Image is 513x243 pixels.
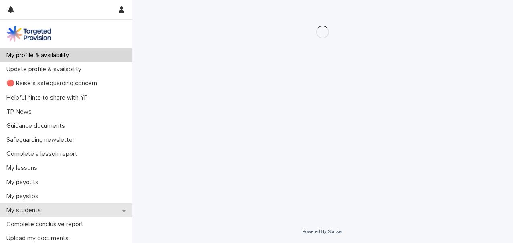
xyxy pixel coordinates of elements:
[3,136,81,144] p: Safeguarding newsletter
[3,235,75,242] p: Upload my documents
[3,179,45,186] p: My payouts
[3,150,84,158] p: Complete a lesson report
[3,108,38,116] p: TP News
[3,221,90,228] p: Complete conclusive report
[3,80,103,87] p: 🔴 Raise a safeguarding concern
[3,66,88,73] p: Update profile & availability
[302,229,343,234] a: Powered By Stacker
[3,193,45,200] p: My payslips
[3,164,44,172] p: My lessons
[3,94,94,102] p: Helpful hints to share with YP
[3,207,47,214] p: My students
[3,122,71,130] p: Guidance documents
[6,26,51,42] img: M5nRWzHhSzIhMunXDL62
[3,52,75,59] p: My profile & availability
